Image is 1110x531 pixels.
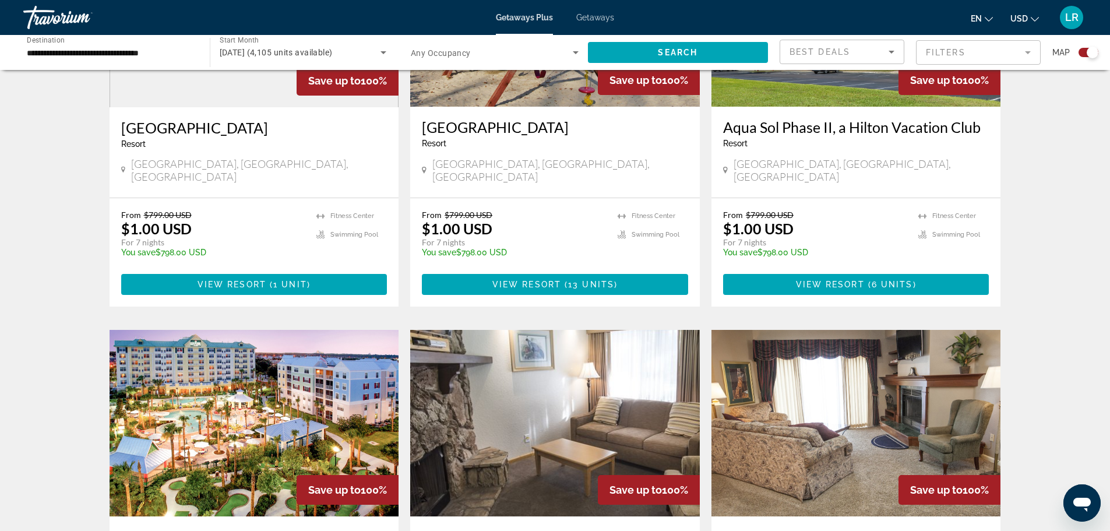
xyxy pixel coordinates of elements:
[266,280,311,289] span: ( )
[144,210,192,220] span: $799.00 USD
[297,475,399,505] div: 100%
[121,210,141,220] span: From
[916,40,1041,65] button: Filter
[308,75,361,87] span: Save up to
[898,475,1000,505] div: 100%
[121,119,387,136] a: [GEOGRAPHIC_DATA]
[790,47,850,57] span: Best Deals
[632,212,675,220] span: Fitness Center
[297,66,399,96] div: 100%
[598,65,700,95] div: 100%
[422,210,442,220] span: From
[422,274,688,295] button: View Resort(13 units)
[723,118,989,136] a: Aqua Sol Phase II, a Hilton Vacation Club
[790,45,894,59] mat-select: Sort by
[220,48,333,57] span: [DATE] (4,105 units available)
[932,212,976,220] span: Fitness Center
[576,13,614,22] a: Getaways
[588,42,769,63] button: Search
[121,139,146,149] span: Resort
[121,237,305,248] p: For 7 nights
[872,280,913,289] span: 6 units
[1056,5,1087,30] button: User Menu
[711,330,1001,516] img: 3402I01X.jpg
[723,237,907,248] p: For 7 nights
[432,157,688,183] span: [GEOGRAPHIC_DATA], [GEOGRAPHIC_DATA], [GEOGRAPHIC_DATA]
[796,280,865,289] span: View Resort
[492,280,561,289] span: View Resort
[723,274,989,295] button: View Resort(6 units)
[1065,12,1079,23] span: LR
[422,248,606,257] p: $798.00 USD
[110,330,399,516] img: CL1IE01X.jpg
[422,220,492,237] p: $1.00 USD
[121,274,387,295] button: View Resort(1 unit)
[632,231,679,238] span: Swimming Pool
[27,36,65,44] span: Destination
[308,484,361,496] span: Save up to
[723,220,794,237] p: $1.00 USD
[723,210,743,220] span: From
[658,48,697,57] span: Search
[121,220,192,237] p: $1.00 USD
[496,13,553,22] a: Getaways Plus
[410,330,700,516] img: 0658I01L.jpg
[220,36,259,44] span: Start Month
[1010,14,1028,23] span: USD
[330,231,378,238] span: Swimming Pool
[1063,484,1101,522] iframe: Button to launch messaging window
[734,157,989,183] span: [GEOGRAPHIC_DATA], [GEOGRAPHIC_DATA], [GEOGRAPHIC_DATA]
[273,280,307,289] span: 1 unit
[865,280,917,289] span: ( )
[198,280,266,289] span: View Resort
[422,139,446,148] span: Resort
[971,14,982,23] span: en
[422,248,456,257] span: You save
[723,248,757,257] span: You save
[121,248,156,257] span: You save
[330,212,374,220] span: Fitness Center
[1052,44,1070,61] span: Map
[598,475,700,505] div: 100%
[910,484,963,496] span: Save up to
[723,139,748,148] span: Resort
[723,248,907,257] p: $798.00 USD
[23,2,140,33] a: Travorium
[568,280,614,289] span: 13 units
[422,237,606,248] p: For 7 nights
[561,280,618,289] span: ( )
[445,210,492,220] span: $799.00 USD
[910,74,963,86] span: Save up to
[609,74,662,86] span: Save up to
[746,210,794,220] span: $799.00 USD
[422,118,688,136] a: [GEOGRAPHIC_DATA]
[121,248,305,257] p: $798.00 USD
[898,65,1000,95] div: 100%
[971,10,993,27] button: Change language
[609,484,662,496] span: Save up to
[131,157,387,183] span: [GEOGRAPHIC_DATA], [GEOGRAPHIC_DATA], [GEOGRAPHIC_DATA]
[1010,10,1039,27] button: Change currency
[932,231,980,238] span: Swimming Pool
[411,48,471,58] span: Any Occupancy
